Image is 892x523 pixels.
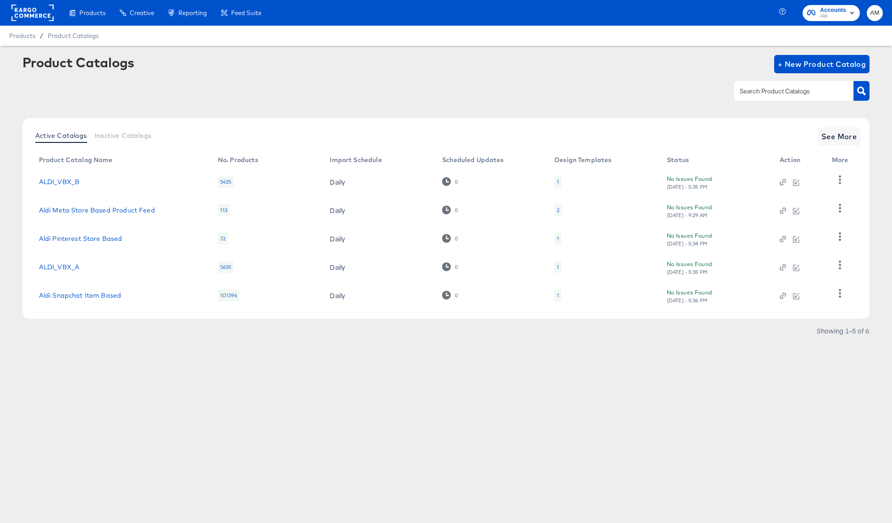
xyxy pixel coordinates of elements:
[39,178,80,185] a: ALDI_VBX_B
[659,153,772,168] th: Status
[178,9,207,16] span: Reporting
[442,291,458,300] div: 0
[454,264,458,270] div: 0
[442,262,458,271] div: 0
[774,55,870,73] button: + New Product Catalog
[557,235,559,242] div: 1
[218,176,234,188] div: 5435
[738,86,836,97] input: Search Product Catalogs
[22,55,134,70] div: Product Catalogs
[820,13,846,20] span: Aldi
[35,132,87,139] span: Active Catalogs
[454,179,458,185] div: 0
[772,153,825,168] th: Action
[554,156,611,163] div: Design Templates
[322,168,435,196] td: Daily
[554,289,561,301] div: 1
[322,281,435,310] td: Daily
[39,292,122,299] a: Aldi Snapchat Item Based
[442,234,458,243] div: 0
[867,5,883,21] button: AM
[231,9,261,16] span: Feed Suite
[818,127,861,146] button: See More
[554,233,561,245] div: 1
[218,289,239,301] div: 101396
[39,263,80,271] a: ALDI_VBX_A
[557,207,560,214] div: 2
[130,9,154,16] span: Creative
[821,130,857,143] span: See More
[94,132,152,139] span: Inactive Catalogs
[554,261,561,273] div: 1
[322,253,435,281] td: Daily
[35,32,48,39] span: /
[820,5,846,15] span: Accounts
[9,32,35,39] span: Products
[39,235,122,242] a: Aldi Pinterest Store Based
[816,327,870,334] div: Showing 1–5 of 6
[778,58,866,71] span: + New Product Catalog
[870,8,879,18] span: AM
[442,156,504,163] div: Scheduled Updates
[557,263,559,271] div: 1
[557,292,559,299] div: 1
[554,176,561,188] div: 1
[454,207,458,213] div: 0
[322,196,435,224] td: Daily
[218,204,230,216] div: 113
[442,177,458,186] div: 0
[39,207,155,214] a: Aldi Meta Store Based Product Feed
[803,5,860,21] button: AccountsAldi
[48,32,99,39] a: Product Catalogs
[218,233,228,245] div: 72
[39,156,113,163] div: Product Catalog Name
[322,224,435,253] td: Daily
[454,292,458,299] div: 0
[218,156,259,163] div: No. Products
[79,9,105,16] span: Products
[442,206,458,214] div: 0
[454,235,458,242] div: 0
[218,261,234,273] div: 5635
[557,178,559,185] div: 1
[330,156,382,163] div: Import Schedule
[825,153,859,168] th: More
[554,204,562,216] div: 2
